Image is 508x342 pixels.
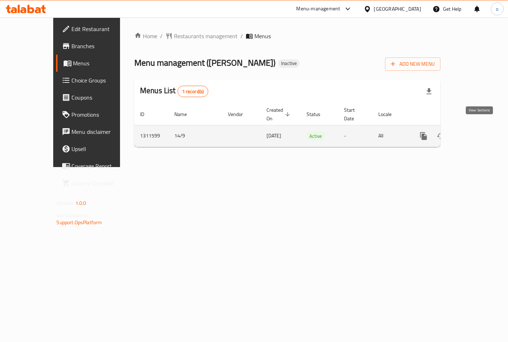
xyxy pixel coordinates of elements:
a: Grocery Checklist [56,175,138,192]
span: Grocery Checklist [72,179,132,187]
span: 1 record(s) [178,88,208,95]
span: Vendor [228,110,252,119]
span: Menu management ( [PERSON_NAME] ) [134,55,275,71]
span: 1.0.0 [75,198,86,208]
span: Version: [57,198,74,208]
span: Inactive [278,60,300,66]
span: Coupons [72,93,132,102]
span: Menus [73,59,132,67]
td: - [338,125,373,147]
a: Edit Restaurant [56,20,138,37]
span: o [496,5,498,13]
td: 14/9 [169,125,222,147]
button: Change Status [432,127,449,145]
nav: breadcrumb [134,32,440,40]
span: Get support on: [57,211,90,220]
span: Status [307,110,330,119]
a: Promotions [56,106,138,123]
h2: Menus List [140,85,208,97]
a: Home [134,32,157,40]
a: Menus [56,55,138,72]
span: Name [174,110,196,119]
div: Inactive [278,59,300,68]
a: Branches [56,37,138,55]
a: Support.OpsPlatform [57,218,102,227]
a: Menu disclaimer [56,123,138,140]
div: Export file [420,83,438,100]
li: / [240,32,243,40]
a: Restaurants management [165,32,238,40]
table: enhanced table [134,104,489,147]
th: Actions [409,104,489,125]
a: Choice Groups [56,72,138,89]
span: Branches [72,42,132,50]
span: [DATE] [267,131,281,140]
button: Add New Menu [385,57,440,71]
span: Promotions [72,110,132,119]
button: more [415,127,432,145]
div: [GEOGRAPHIC_DATA] [374,5,421,13]
td: All [373,125,409,147]
span: Upsell [72,145,132,153]
span: ID [140,110,154,119]
div: Total records count [178,86,209,97]
span: Restaurants management [174,32,238,40]
span: Menu disclaimer [72,127,132,136]
span: Active [307,132,325,140]
span: Created On [267,106,292,123]
a: Coupons [56,89,138,106]
span: Menus [254,32,271,40]
a: Upsell [56,140,138,157]
a: Coverage Report [56,157,138,175]
span: Choice Groups [72,76,132,85]
div: Menu-management [297,5,340,13]
span: Add New Menu [391,60,435,69]
span: Start Date [344,106,364,123]
span: Locale [378,110,401,119]
td: 1311599 [134,125,169,147]
span: Coverage Report [72,162,132,170]
li: / [160,32,163,40]
span: Edit Restaurant [72,25,132,33]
